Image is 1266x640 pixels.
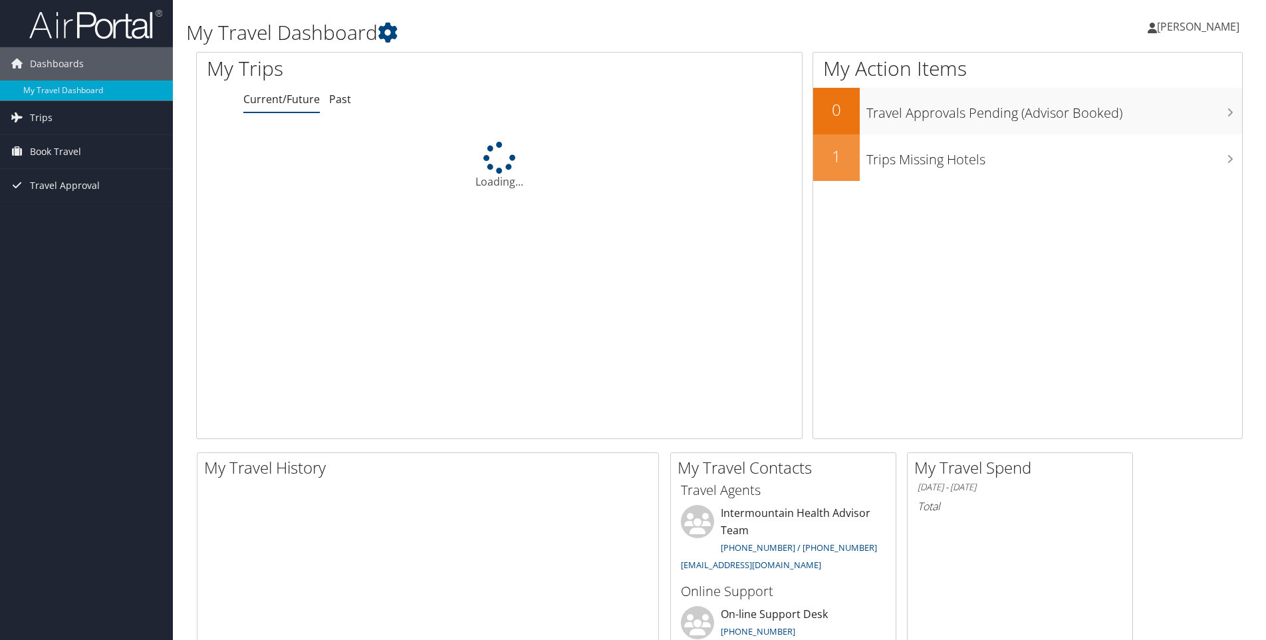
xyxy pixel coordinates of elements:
[29,9,162,40] img: airportal-logo.png
[813,88,1242,134] a: 0Travel Approvals Pending (Advisor Booked)
[204,456,658,479] h2: My Travel History
[866,144,1242,169] h3: Trips Missing Hotels
[243,92,320,106] a: Current/Future
[918,499,1122,514] h6: Total
[813,145,860,168] h2: 1
[197,142,802,190] div: Loading...
[30,47,84,80] span: Dashboards
[1148,7,1253,47] a: [PERSON_NAME]
[914,456,1132,479] h2: My Travel Spend
[918,481,1122,494] h6: [DATE] - [DATE]
[1157,19,1239,34] span: [PERSON_NAME]
[30,169,100,202] span: Travel Approval
[721,625,795,637] a: [PHONE_NUMBER]
[30,135,81,168] span: Book Travel
[681,582,886,601] h3: Online Support
[813,134,1242,181] a: 1Trips Missing Hotels
[329,92,351,106] a: Past
[186,19,897,47] h1: My Travel Dashboard
[207,55,540,82] h1: My Trips
[681,559,821,571] a: [EMAIL_ADDRESS][DOMAIN_NAME]
[866,97,1242,122] h3: Travel Approvals Pending (Advisor Booked)
[678,456,896,479] h2: My Travel Contacts
[721,542,877,554] a: [PHONE_NUMBER] / [PHONE_NUMBER]
[674,505,892,576] li: Intermountain Health Advisor Team
[813,55,1242,82] h1: My Action Items
[813,98,860,121] h2: 0
[30,101,53,134] span: Trips
[681,481,886,500] h3: Travel Agents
